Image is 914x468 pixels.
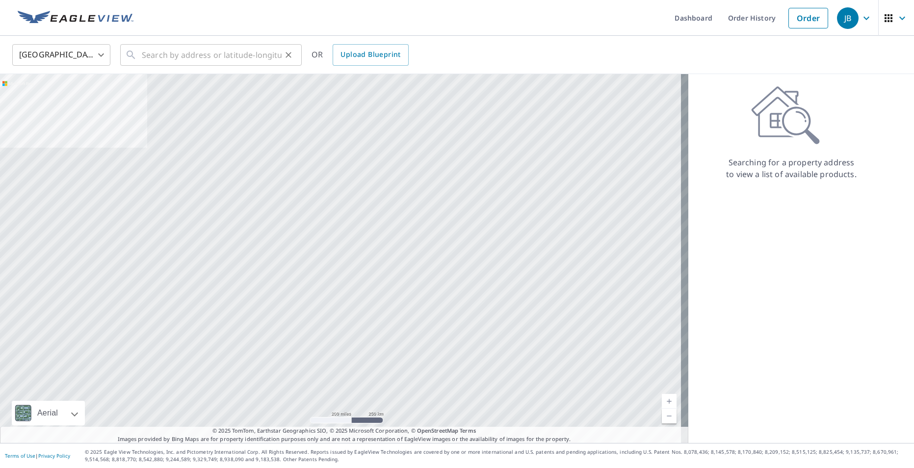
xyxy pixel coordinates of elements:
img: EV Logo [18,11,133,26]
div: Aerial [12,401,85,425]
button: Clear [282,48,295,62]
div: Aerial [34,401,61,425]
p: © 2025 Eagle View Technologies, Inc. and Pictometry International Corp. All Rights Reserved. Repo... [85,448,909,463]
a: Upload Blueprint [333,44,408,66]
input: Search by address or latitude-longitude [142,41,282,69]
a: OpenStreetMap [417,427,458,434]
span: Upload Blueprint [340,49,400,61]
div: [GEOGRAPHIC_DATA] [12,41,110,69]
a: Order [788,8,828,28]
div: OR [312,44,409,66]
a: Privacy Policy [38,452,70,459]
p: | [5,453,70,459]
span: © 2025 TomTom, Earthstar Geographics SIO, © 2025 Microsoft Corporation, © [212,427,476,435]
a: Current Level 5, Zoom In [662,394,677,409]
a: Terms [460,427,476,434]
div: JB [837,7,859,29]
a: Current Level 5, Zoom Out [662,409,677,423]
p: Searching for a property address to view a list of available products. [726,156,857,180]
a: Terms of Use [5,452,35,459]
